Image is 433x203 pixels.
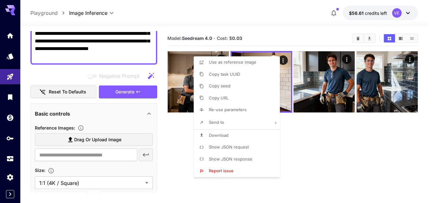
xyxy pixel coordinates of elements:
span: Send to [209,120,224,125]
span: Re-use parameters [209,107,247,112]
span: Show JSON response [209,156,252,162]
span: Copy seed [209,83,230,88]
span: Download [209,133,229,138]
span: Report issue [209,168,234,173]
span: Copy task UUID [209,72,240,77]
span: Use as reference image [209,60,256,65]
span: Show JSON request [209,144,249,149]
span: Copy URL [209,95,229,100]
